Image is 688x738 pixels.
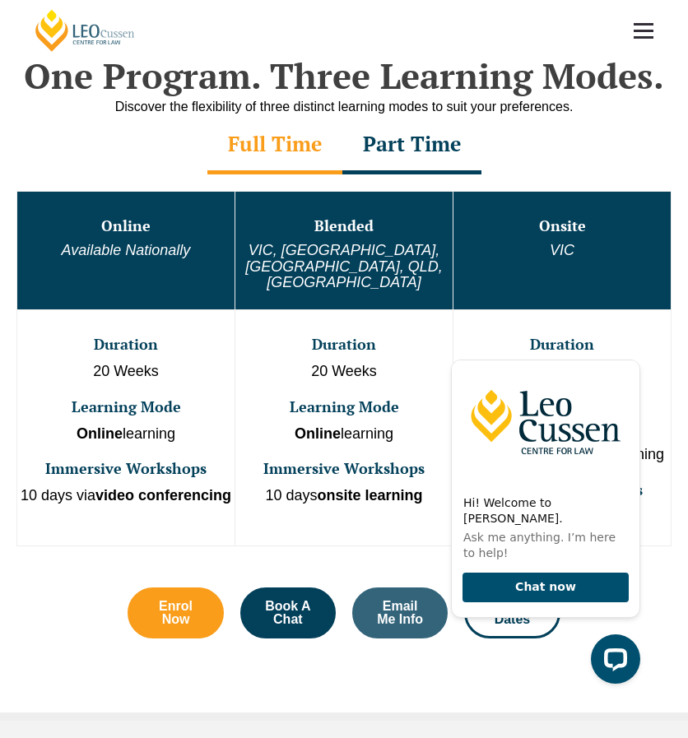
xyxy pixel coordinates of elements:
[237,461,451,477] h3: Immersive Workshops
[550,242,574,258] em: VIC
[240,587,336,638] a: Book A Chat
[245,242,442,291] em: VIC, [GEOGRAPHIC_DATA], [GEOGRAPHIC_DATA], QLD, [GEOGRAPHIC_DATA]
[19,361,233,383] p: 20 Weeks
[237,218,451,234] h3: Blended
[207,117,342,174] div: Full Time
[237,485,451,507] p: 10 days
[237,399,451,415] h3: Learning Mode
[19,485,233,507] p: 10 days via
[263,600,314,626] span: Book A Chat
[62,242,191,258] em: Available Nationally
[33,8,137,53] a: [PERSON_NAME] Centre for Law
[438,346,647,697] iframe: LiveChat chat widget
[19,218,233,234] h3: Online
[374,600,425,626] span: Email Me Info
[77,425,123,442] strong: Online
[455,218,669,234] h3: Onsite
[95,487,231,504] strong: video conferencing
[19,424,233,445] p: learning
[455,337,669,353] h3: Duration
[19,461,233,477] h3: Immersive Workshops
[237,424,451,445] p: learning
[342,117,481,174] div: Part Time
[237,337,451,353] h3: Duration
[128,587,223,638] a: Enrol Now
[295,425,341,442] strong: Online
[318,487,423,504] strong: onsite learning
[150,600,201,626] span: Enrol Now
[19,337,233,353] h3: Duration
[237,361,451,383] p: 20 Weeks
[352,587,448,638] a: Email Me Info
[19,399,233,415] h3: Learning Mode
